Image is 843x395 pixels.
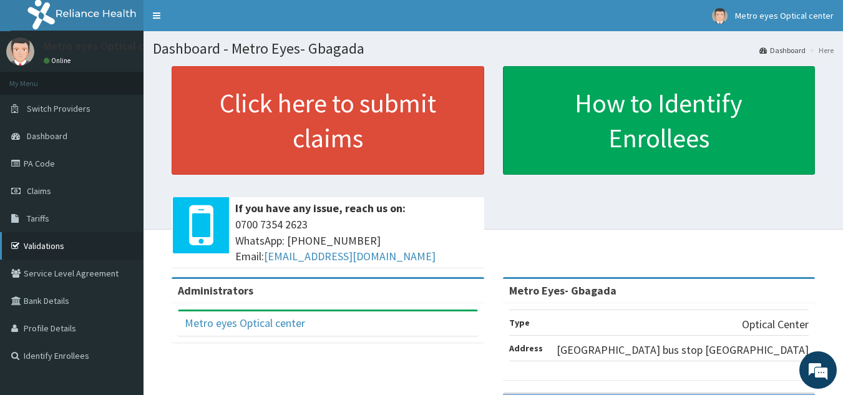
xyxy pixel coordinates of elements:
[509,317,530,328] b: Type
[6,37,34,66] img: User Image
[27,213,49,224] span: Tariffs
[44,41,172,52] p: Metro eyes Optical center
[6,263,238,306] textarea: Type your message and hit 'Enter'
[235,201,406,215] b: If you have any issue, reach us on:
[807,45,834,56] li: Here
[27,103,90,114] span: Switch Providers
[235,217,478,265] span: 0700 7354 2623 WhatsApp: [PHONE_NUMBER] Email:
[72,118,172,244] span: We're online!
[735,10,834,21] span: Metro eyes Optical center
[205,6,235,36] div: Minimize live chat window
[23,62,51,94] img: d_794563401_company_1708531726252_794563401
[503,66,816,175] a: How to Identify Enrollees
[153,41,834,57] h1: Dashboard - Metro Eyes- Gbagada
[65,70,210,86] div: Chat with us now
[712,8,728,24] img: User Image
[185,316,305,330] a: Metro eyes Optical center
[742,316,809,333] p: Optical Center
[509,283,616,298] strong: Metro Eyes- Gbagada
[759,45,806,56] a: Dashboard
[509,343,543,354] b: Address
[172,66,484,175] a: Click here to submit claims
[557,342,809,358] p: [GEOGRAPHIC_DATA] bus stop [GEOGRAPHIC_DATA]
[264,249,436,263] a: [EMAIL_ADDRESS][DOMAIN_NAME]
[27,130,67,142] span: Dashboard
[27,185,51,197] span: Claims
[178,283,253,298] b: Administrators
[44,56,74,65] a: Online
